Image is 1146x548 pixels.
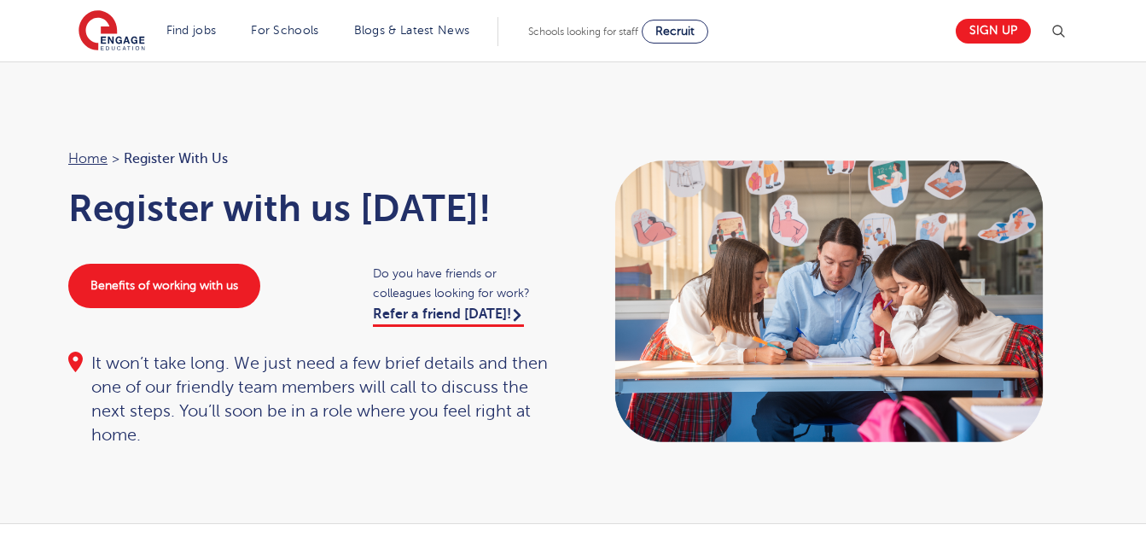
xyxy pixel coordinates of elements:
nav: breadcrumb [68,148,556,170]
a: For Schools [251,24,318,37]
a: Sign up [956,19,1031,44]
a: Recruit [642,20,708,44]
h1: Register with us [DATE]! [68,187,556,230]
a: Benefits of working with us [68,264,260,308]
img: Engage Education [79,10,145,53]
span: > [112,151,119,166]
div: It won’t take long. We just need a few brief details and then one of our friendly team members wi... [68,352,556,447]
a: Find jobs [166,24,217,37]
a: Home [68,151,108,166]
span: Register with us [124,148,228,170]
a: Blogs & Latest News [354,24,470,37]
span: Do you have friends or colleagues looking for work? [373,264,556,303]
a: Refer a friend [DATE]! [373,306,524,327]
span: Schools looking for staff [528,26,638,38]
span: Recruit [655,25,695,38]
